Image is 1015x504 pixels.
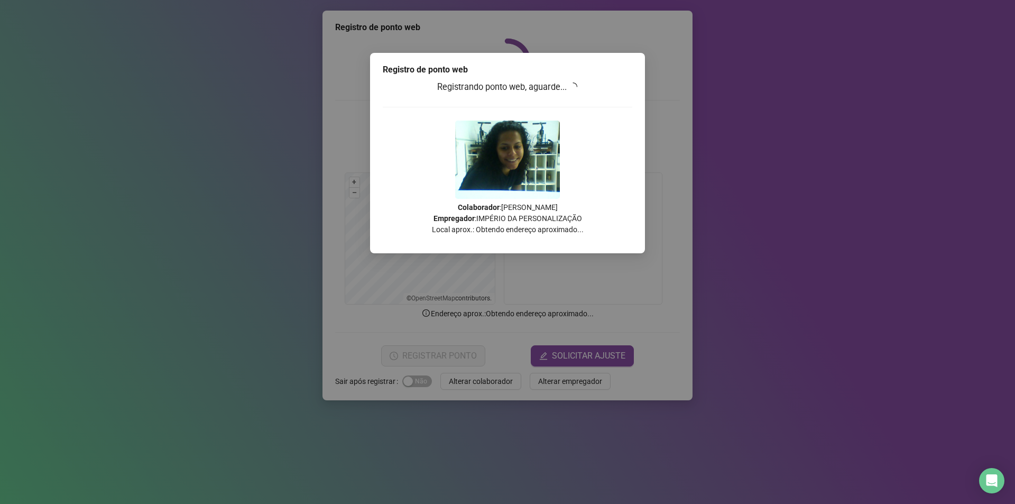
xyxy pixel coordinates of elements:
[383,63,632,76] div: Registro de ponto web
[433,214,475,223] strong: Empregador
[979,468,1004,493] div: Open Intercom Messenger
[383,202,632,235] p: : [PERSON_NAME] : IMPÉRIO DA PERSONALIZAÇÃO Local aprox.: Obtendo endereço aproximado...
[455,121,560,199] img: Z
[458,203,500,212] strong: Colaborador
[383,80,632,94] h3: Registrando ponto web, aguarde...
[568,81,579,93] span: loading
